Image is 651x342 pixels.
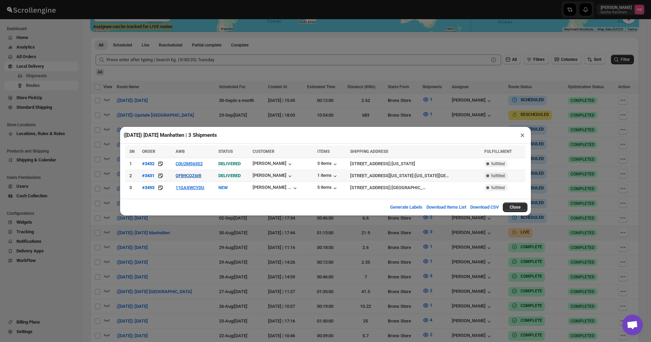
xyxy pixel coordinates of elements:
div: [GEOGRAPHIC_DATA][PERSON_NAME] [392,184,426,191]
span: fulfilled [491,161,505,167]
span: AWB [176,149,185,154]
div: [STREET_ADDRESS] [350,160,390,167]
span: CUSTOMER [253,149,275,154]
button: × [518,130,527,140]
div: | [350,184,480,191]
td: 2 [125,170,140,182]
button: C0U2MS63S2 [176,161,203,166]
td: 3 [125,182,140,194]
span: NEW [218,185,228,190]
span: FULFILLMENT [484,149,512,154]
div: [STREET_ADDRESS] [350,184,390,191]
div: | [350,160,480,167]
button: [PERSON_NAME] ... [253,185,298,192]
button: [PERSON_NAME] [253,161,293,168]
span: DELIVERED [218,161,241,166]
span: ITEMS [317,149,330,154]
button: Close [503,202,527,212]
button: #3493 [142,184,154,191]
button: #3432 [142,160,154,167]
div: [US_STATE] [392,160,415,167]
button: QFB9CQZ6IR [176,173,201,178]
button: Generate Labels [386,200,426,214]
span: DELIVERED [218,173,241,178]
span: SN [129,149,135,154]
a: Open chat [622,315,643,335]
td: 1 [125,158,140,170]
span: STATUS [218,149,233,154]
div: #3432 [142,161,154,166]
span: ORDER [142,149,155,154]
button: Download CSV [466,200,503,214]
h2: ([DATE]) [DATE] Manhatten | 3 Shipments [124,132,217,139]
span: fulfilled [491,185,505,190]
button: Download Items List [422,200,470,214]
button: 5 items [317,185,339,192]
div: #3493 [142,185,154,190]
button: #3431 [142,172,154,179]
div: | [350,172,480,179]
div: #3431 [142,173,154,178]
span: fulfilled [491,173,505,179]
button: [PERSON_NAME] [253,173,293,180]
div: [STREET_ADDRESS][US_STATE] [350,172,413,179]
span: SHIPPING ADDRESS [350,149,388,154]
button: 11GAXWCYDU [176,185,204,190]
div: [PERSON_NAME] ... [253,185,292,190]
button: 1 items [317,173,339,180]
button: 3 items [317,161,339,168]
div: [US_STATE][GEOGRAPHIC_DATA] [415,172,449,179]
